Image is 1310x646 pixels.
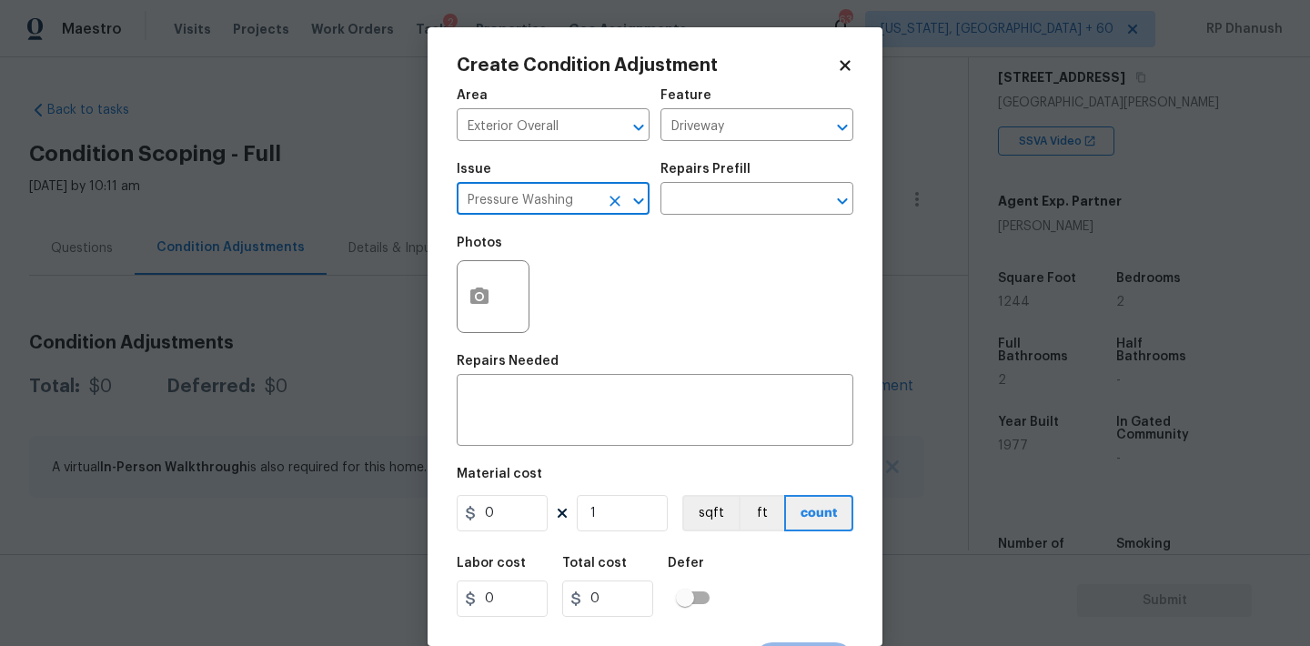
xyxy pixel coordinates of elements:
button: Open [626,115,651,140]
h2: Create Condition Adjustment [457,56,837,75]
h5: Photos [457,237,502,249]
button: Open [830,115,855,140]
button: ft [739,495,784,531]
button: sqft [682,495,739,531]
h5: Material cost [457,468,542,480]
h5: Repairs Prefill [660,163,751,176]
button: count [784,495,853,531]
h5: Repairs Needed [457,355,559,368]
h5: Total cost [562,557,627,570]
h5: Labor cost [457,557,526,570]
button: Open [626,188,651,214]
h5: Area [457,89,488,102]
button: Clear [602,188,628,214]
h5: Defer [668,557,704,570]
h5: Issue [457,163,491,176]
button: Open [830,188,855,214]
h5: Feature [660,89,711,102]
